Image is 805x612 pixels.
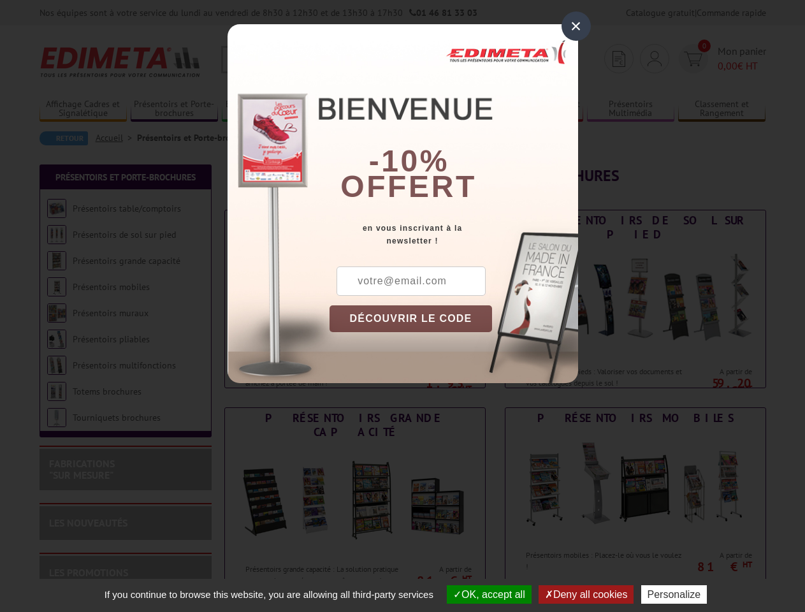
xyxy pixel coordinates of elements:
[447,585,532,604] button: OK, accept all
[369,144,449,178] b: -10%
[330,222,578,247] div: en vous inscrivant à la newsletter !
[98,589,440,600] span: If you continue to browse this website, you are allowing all third-party services
[539,585,634,604] button: Deny all cookies
[641,585,707,604] button: Personalize (modal window)
[340,170,477,203] font: offert
[562,11,591,41] div: ×
[330,305,493,332] button: DÉCOUVRIR LE CODE
[337,266,486,296] input: votre@email.com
